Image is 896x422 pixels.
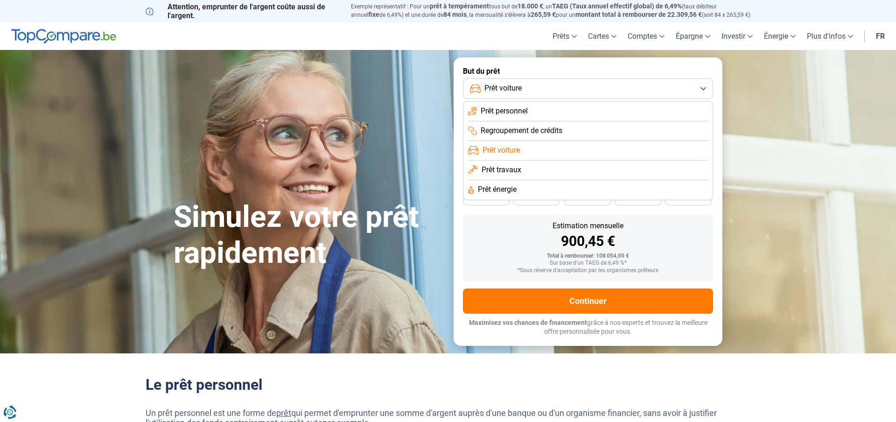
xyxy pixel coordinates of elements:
div: 900,45 € [470,234,706,248]
a: Investir [716,22,758,50]
span: Prêt énergie [478,184,517,195]
img: TopCompare [11,29,116,44]
span: TAEG (Taux annuel effectif global) de 6,49% [552,2,682,10]
span: Prêt voiture [484,83,522,93]
p: Attention, emprunter de l'argent coûte aussi de l'argent. [146,2,340,20]
span: prêt à tempérament [430,2,489,10]
span: Regroupement de crédits [481,126,562,136]
p: grâce à nos experts et trouvez la meilleure offre personnalisée pour vous. [463,318,713,337]
a: Plus d'infos [801,22,859,50]
button: Prêt voiture [463,78,713,99]
div: *Sous réserve d'acceptation par les organismes prêteurs [470,267,706,274]
span: 18.000 € [518,2,543,10]
a: prêt [276,408,291,418]
span: montant total à rembourser de 22.309,56 € [575,11,702,18]
span: 48 mois [476,196,497,201]
a: Énergie [758,22,801,50]
span: Prêt travaux [482,165,521,175]
div: Total à rembourser: 108 054,00 € [470,253,706,260]
span: Prêt personnel [481,106,528,116]
span: Prêt voiture [483,145,520,155]
div: Estimation mensuelle [470,222,706,230]
a: Cartes [582,22,622,50]
a: fr [870,22,890,50]
a: Épargne [670,22,716,50]
span: 265,59 € [531,11,556,18]
a: Comptes [622,22,670,50]
span: 24 mois [678,196,699,201]
button: Continuer [463,288,713,314]
span: 42 mois [526,196,547,201]
span: Maximisez vos chances de financement [469,319,587,326]
a: Prêts [547,22,582,50]
div: Sur base d'un TAEG de 6,49 %* [470,260,706,267]
span: 84 mois [443,11,467,18]
h2: Le prêt personnel [146,376,750,394]
span: fixe [368,11,379,18]
h1: Simulez votre prêt rapidement [174,199,442,271]
span: 36 mois [577,196,597,201]
label: But du prêt [463,67,713,76]
span: 30 mois [628,196,648,201]
p: Exemple représentatif : Pour un tous but de , un (taux débiteur annuel de 6,49%) et une durée de ... [351,2,750,19]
